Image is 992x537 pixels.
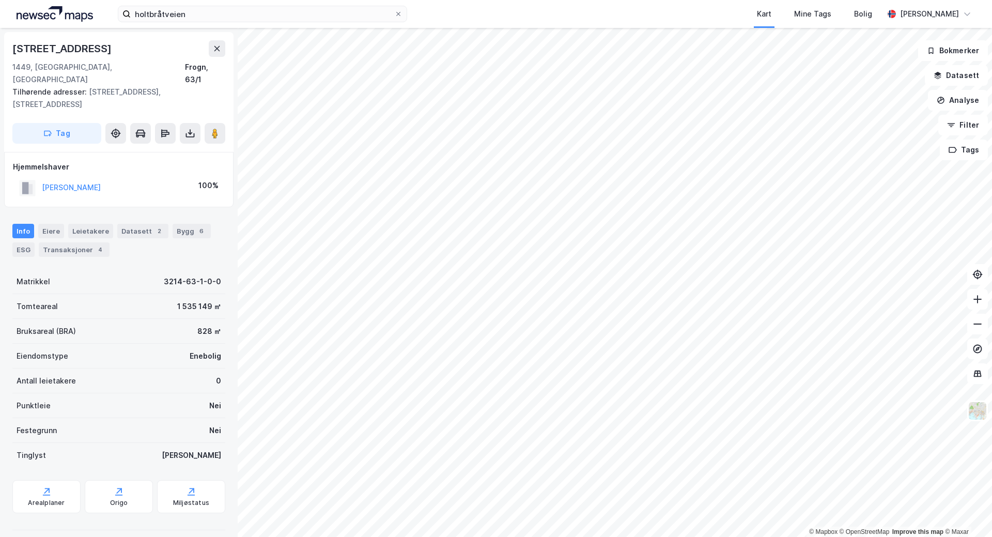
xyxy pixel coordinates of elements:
div: Antall leietakere [17,375,76,387]
div: Origo [110,499,128,507]
div: Nei [209,400,221,412]
div: Festegrunn [17,424,57,437]
a: Mapbox [809,528,838,535]
div: 1 535 149 ㎡ [177,300,221,313]
div: 1449, [GEOGRAPHIC_DATA], [GEOGRAPHIC_DATA] [12,61,185,86]
div: Nei [209,424,221,437]
button: Bokmerker [918,40,988,61]
button: Tags [940,140,988,160]
div: Eiere [38,224,64,238]
div: 6 [196,226,207,236]
div: Tinglyst [17,449,46,462]
a: OpenStreetMap [840,528,890,535]
div: Bygg [173,224,211,238]
img: logo.a4113a55bc3d86da70a041830d287a7e.svg [17,6,93,22]
div: 828 ㎡ [197,325,221,337]
div: Kart [757,8,771,20]
div: 100% [198,179,219,192]
iframe: Chat Widget [940,487,992,537]
div: Matrikkel [17,275,50,288]
div: Hjemmelshaver [13,161,225,173]
div: Frogn, 63/1 [185,61,225,86]
div: Transaksjoner [39,242,110,257]
button: Tag [12,123,101,144]
div: [STREET_ADDRESS], [STREET_ADDRESS] [12,86,217,111]
div: 2 [154,226,164,236]
div: 0 [216,375,221,387]
div: Bolig [854,8,872,20]
div: Miljøstatus [173,499,209,507]
div: 4 [95,244,105,255]
span: Tilhørende adresser: [12,87,89,96]
div: Enebolig [190,350,221,362]
div: Eiendomstype [17,350,68,362]
div: Punktleie [17,400,51,412]
a: Improve this map [892,528,943,535]
div: Bruksareal (BRA) [17,325,76,337]
img: Z [968,401,987,421]
div: Info [12,224,34,238]
div: [PERSON_NAME] [162,449,221,462]
div: Mine Tags [794,8,831,20]
div: [STREET_ADDRESS] [12,40,114,57]
button: Filter [938,115,988,135]
div: ESG [12,242,35,257]
button: Datasett [925,65,988,86]
div: Leietakere [68,224,113,238]
div: 3214-63-1-0-0 [164,275,221,288]
div: Tomteareal [17,300,58,313]
button: Analyse [928,90,988,111]
div: Datasett [117,224,168,238]
div: [PERSON_NAME] [900,8,959,20]
div: Arealplaner [28,499,65,507]
input: Søk på adresse, matrikkel, gårdeiere, leietakere eller personer [131,6,394,22]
